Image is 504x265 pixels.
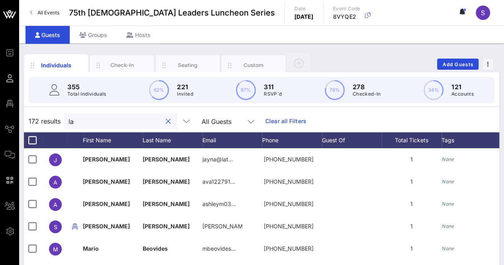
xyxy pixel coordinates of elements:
[53,246,58,253] span: M
[170,61,206,69] div: Seating
[441,223,454,229] i: None
[382,148,441,171] div: 1
[322,132,382,148] div: Guest Of
[262,132,322,148] div: Phone
[25,26,70,44] div: Guests
[441,156,454,162] i: None
[83,200,130,207] span: [PERSON_NAME]
[177,90,193,98] p: Invited
[83,178,130,185] span: [PERSON_NAME]
[83,245,99,252] span: Mario
[54,157,57,163] span: J
[37,10,59,16] span: All Events
[202,215,242,238] p: [PERSON_NAME]…
[382,215,441,238] div: 1
[143,200,190,207] span: [PERSON_NAME]
[264,223,314,230] span: +15129684884
[294,13,314,21] p: [DATE]
[382,132,441,148] div: Total Tickets
[202,148,233,171] p: jayna@lat…
[333,13,361,21] p: 8VYQE2
[83,132,143,148] div: First Name
[236,61,271,69] div: Custom
[143,132,202,148] div: Last Name
[442,61,474,67] span: Add Guests
[202,132,262,148] div: Email
[441,179,454,185] i: None
[202,171,235,193] p: ava122791…
[104,61,140,69] div: Check-In
[333,5,361,13] p: Event Code
[143,178,190,185] span: [PERSON_NAME]
[382,238,441,260] div: 1
[264,245,314,252] span: +17863519976
[197,113,261,129] div: All Guests
[264,156,314,163] span: +13104367738
[264,200,314,207] span: +19158005079
[451,82,474,92] p: 121
[166,118,171,126] button: clear icon
[70,26,117,44] div: Groups
[39,61,74,69] div: Individuals
[441,201,454,207] i: None
[353,90,381,98] p: Checked-In
[67,82,106,92] p: 355
[294,5,314,13] p: Date
[265,117,306,126] a: Clear all Filters
[83,223,130,230] span: [PERSON_NAME]
[117,26,160,44] div: Hosts
[83,156,130,163] span: [PERSON_NAME]
[437,59,479,70] button: Add Guests
[54,224,57,230] span: S
[143,245,168,252] span: Beovides
[53,179,57,186] span: A
[382,171,441,193] div: 1
[481,9,485,17] span: S
[382,193,441,215] div: 1
[264,90,282,98] p: RSVP`d
[441,245,454,251] i: None
[53,201,57,208] span: A
[25,6,64,19] a: All Events
[451,90,474,98] p: Accounts
[264,82,282,92] p: 311
[202,238,236,260] p: mbeovides…
[143,156,190,163] span: [PERSON_NAME]
[143,223,190,230] span: [PERSON_NAME]
[202,118,231,125] div: All Guests
[177,82,193,92] p: 221
[353,82,381,92] p: 278
[69,7,275,19] span: 75th [DEMOGRAPHIC_DATA] Leaders Luncheon Series
[476,6,490,20] div: S
[264,178,314,185] span: +15127792652
[67,90,106,98] p: Total Individuals
[202,193,236,215] p: ashleym03…
[29,116,61,126] span: 172 results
